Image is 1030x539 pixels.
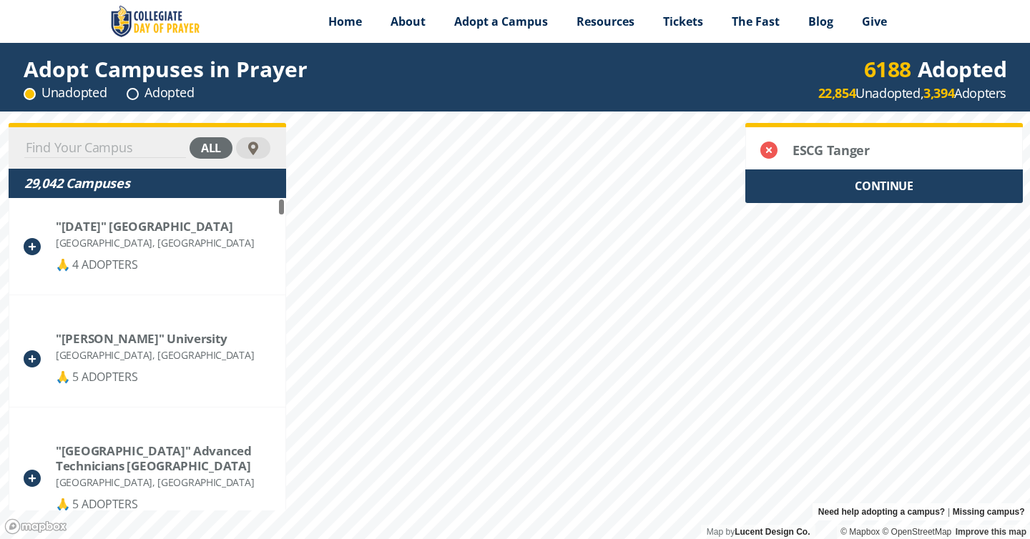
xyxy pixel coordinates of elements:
[56,346,254,364] div: [GEOGRAPHIC_DATA], [GEOGRAPHIC_DATA]
[454,14,548,29] span: Adopt a Campus
[577,14,634,29] span: Resources
[745,169,1023,203] div: CONTINUE
[4,518,67,535] a: Mapbox logo
[848,4,901,39] a: Give
[376,4,440,39] a: About
[864,60,1007,78] div: Adopted
[794,4,848,39] a: Blog
[24,174,270,192] div: 29,042 Campuses
[793,143,979,157] div: ESCG Tanger
[956,527,1026,537] a: Improve this map
[813,503,1030,520] div: |
[56,256,254,274] div: 🙏 4 ADOPTERS
[864,60,911,78] div: 6188
[882,527,951,537] a: OpenStreetMap
[649,4,717,39] a: Tickets
[127,84,194,102] div: Adopted
[808,14,833,29] span: Blog
[953,503,1025,520] a: Missing campus?
[56,234,254,252] div: [GEOGRAPHIC_DATA], [GEOGRAPHIC_DATA]
[717,4,794,39] a: The Fast
[562,4,649,39] a: Resources
[818,503,945,520] a: Need help adopting a campus?
[328,14,362,29] span: Home
[732,14,780,29] span: The Fast
[24,84,107,102] div: Unadopted
[24,60,308,78] div: Adopt Campuses in Prayer
[56,443,270,473] div: "La Grace University" Advanced Technicians School of Benin
[440,4,562,39] a: Adopt a Campus
[923,84,954,102] strong: 3,394
[391,14,426,29] span: About
[56,495,270,513] div: 🙏 5 ADOPTERS
[701,525,815,539] div: Map by
[190,137,232,159] div: all
[818,84,856,102] strong: 22,854
[735,527,810,537] a: Lucent Design Co.
[840,527,880,537] a: Mapbox
[56,473,270,491] div: [GEOGRAPHIC_DATA], [GEOGRAPHIC_DATA]
[56,219,254,234] div: "December 1, 1918" University of Alba Iulia
[56,331,254,346] div: "Gabriele d'Annunzio" University
[314,4,376,39] a: Home
[56,368,254,386] div: 🙏 5 ADOPTERS
[663,14,703,29] span: Tickets
[24,138,186,158] input: Find Your Campus
[818,84,1006,102] div: Unadopted, Adopters
[862,14,887,29] span: Give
